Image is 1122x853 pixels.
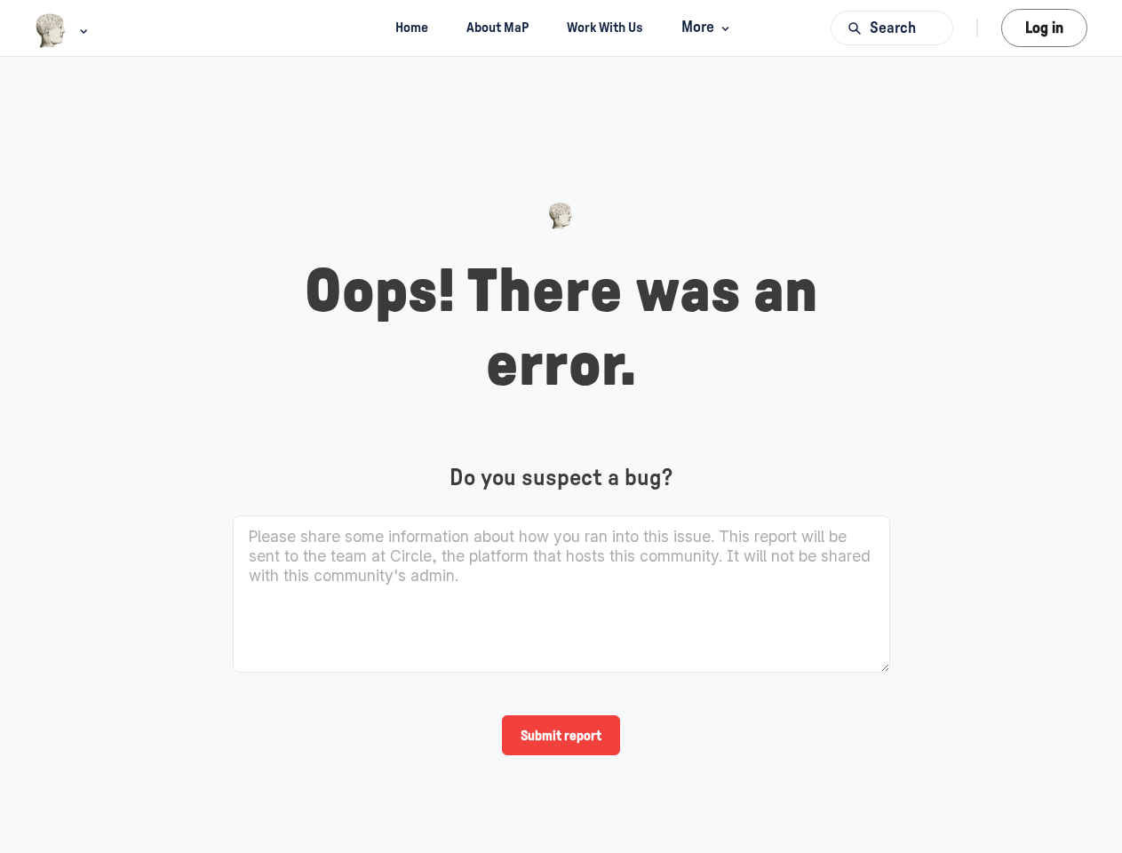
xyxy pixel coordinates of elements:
[35,12,92,50] button: Museums as Progress logo
[1001,9,1087,47] button: Log in
[233,256,890,403] h1: Oops! There was an error.
[35,13,68,48] img: Museums as Progress logo
[451,12,545,44] a: About MaP
[681,16,734,40] span: More
[380,12,444,44] a: Home
[831,11,953,45] button: Search
[502,715,620,755] input: Submit report
[552,12,659,44] a: Work With Us
[666,12,742,44] button: More
[233,465,890,492] h4: Do you suspect a bug?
